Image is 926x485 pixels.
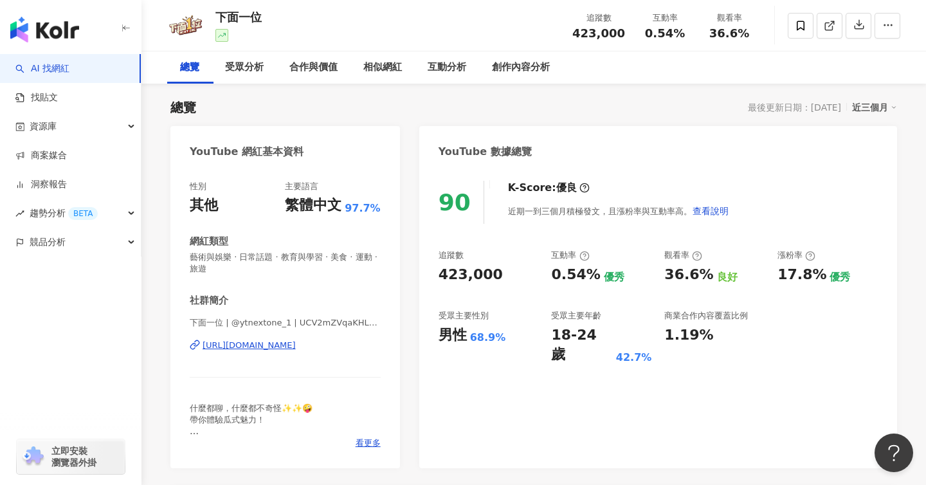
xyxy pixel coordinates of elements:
div: 性別 [190,181,206,192]
div: 追蹤數 [572,12,625,24]
div: 18-24 歲 [551,325,612,365]
div: 17.8% [777,265,826,285]
span: 97.7% [345,201,381,215]
div: 總覽 [170,98,196,116]
div: 相似網紅 [363,60,402,75]
div: 下面一位 [215,9,262,25]
span: 競品分析 [30,228,66,257]
div: 互動率 [551,250,589,261]
div: 優良 [556,181,577,195]
div: 主要語言 [285,181,318,192]
div: 近三個月 [852,99,897,116]
span: 立即安裝 瀏覽器外掛 [51,445,96,468]
span: 423,000 [572,26,625,40]
div: [URL][DOMAIN_NAME] [203,340,296,351]
span: rise [15,209,24,218]
div: 總覽 [180,60,199,75]
div: 90 [439,189,471,215]
span: 趨勢分析 [30,199,98,228]
div: 423,000 [439,265,503,285]
img: logo [10,17,79,42]
a: searchAI 找網紅 [15,62,69,75]
span: 查看說明 [693,206,729,216]
div: 近期一到三個月積極發文，且漲粉率與互動率高。 [508,198,729,224]
div: 繁體中文 [285,196,341,215]
div: 合作與價值 [289,60,338,75]
div: 觀看率 [664,250,702,261]
div: 網紅類型 [190,235,228,248]
div: 漲粉率 [777,250,815,261]
div: YouTube 網紅基本資料 [190,145,304,159]
a: 洞察報告 [15,178,67,191]
div: 最後更新日期：[DATE] [748,102,841,113]
button: 查看說明 [692,198,729,224]
a: 商案媒合 [15,149,67,162]
div: 商業合作內容覆蓋比例 [664,310,748,322]
div: 受眾主要年齡 [551,310,601,322]
div: 男性 [439,325,467,345]
div: 創作內容分析 [492,60,550,75]
div: 互動分析 [428,60,466,75]
div: 68.9% [470,331,506,345]
span: 藝術與娛樂 · 日常話題 · 教育與學習 · 美食 · 運動 · 旅遊 [190,252,381,275]
div: 良好 [717,270,738,284]
span: 看更多 [356,437,381,449]
div: K-Score : [508,181,590,195]
span: 0.54% [645,27,685,40]
span: 資源庫 [30,112,57,141]
iframe: Help Scout Beacon - Open [875,434,913,472]
img: KOL Avatar [167,6,206,45]
div: 其他 [190,196,218,215]
div: 受眾分析 [225,60,264,75]
div: BETA [68,207,98,220]
div: 互動率 [640,12,689,24]
div: 優秀 [604,270,624,284]
span: 36.6% [709,27,749,40]
div: 優秀 [830,270,850,284]
div: YouTube 數據總覽 [439,145,532,159]
a: chrome extension立即安裝 瀏覽器外掛 [17,439,125,474]
div: 受眾主要性別 [439,310,489,322]
span: 下面一位 | @ytnextone_1 | UCV2mZVqaKHL_4pgfwav_DIQ [190,317,381,329]
a: [URL][DOMAIN_NAME] [190,340,381,351]
div: 42.7% [616,351,652,365]
div: 觀看率 [705,12,754,24]
div: 1.19% [664,325,713,345]
div: 0.54% [551,265,600,285]
div: 追蹤數 [439,250,464,261]
div: 36.6% [664,265,713,285]
img: chrome extension [21,446,46,467]
div: 社群簡介 [190,294,228,307]
a: 找貼文 [15,91,58,104]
